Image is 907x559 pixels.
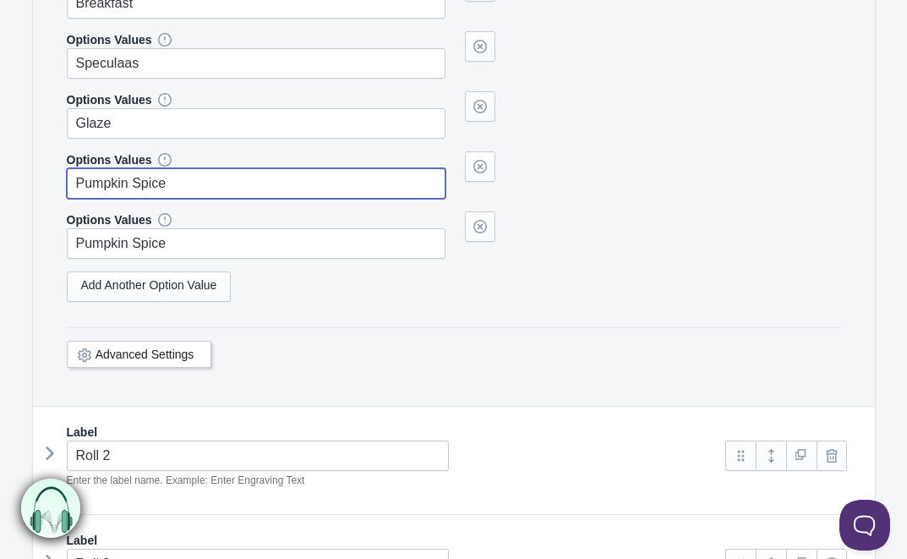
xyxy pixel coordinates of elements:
label: Label [67,424,98,441]
label: Options Values [67,31,152,48]
label: Options Values [67,211,152,228]
label: Options Values [67,151,152,168]
iframe: Toggle Customer Support [839,500,890,551]
label: Label [67,532,98,549]
a: Add Another Option Value [67,271,232,302]
em: Enter the label name. Example: Enter Engraving Text [67,474,305,486]
label: Options Values [67,91,152,108]
a: Advanced Settings [96,348,194,361]
img: bxm.png [21,478,81,538]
